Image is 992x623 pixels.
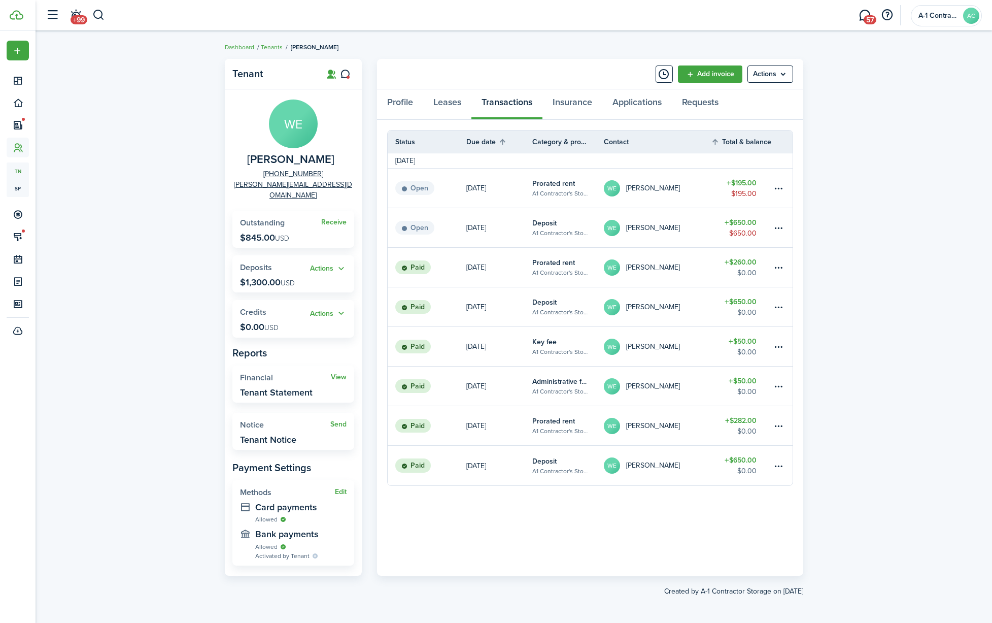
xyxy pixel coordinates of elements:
a: Notifications [66,3,85,28]
table-info-title: Administrative fee [532,376,589,387]
p: [DATE] [466,341,486,352]
a: Prorated rentA1 Contractor's Storage, Unit P10 [532,248,604,287]
p: [DATE] [466,420,486,431]
a: WE[PERSON_NAME] [604,327,711,366]
table-info-title: Prorated rent [532,257,575,268]
th: Sort [711,136,772,148]
panel-main-subtitle: Reports [232,345,354,360]
img: TenantCloud [10,10,23,20]
avatar-text: WE [269,100,318,148]
status: Paid [395,340,431,354]
table-amount-description: $650.00 [729,228,757,239]
widget-stats-title: Financial [240,373,331,382]
table-amount-title: $650.00 [725,455,757,466]
button: Open menu [310,308,347,319]
a: Paid [388,367,466,406]
a: $50.00$0.00 [711,327,772,366]
table-info-title: Prorated rent [532,416,575,427]
a: [PHONE_NUMBER] [263,169,323,179]
table-amount-description: $195.00 [731,188,757,199]
table-info-title: Deposit [532,297,557,308]
table-amount-title: $650.00 [725,297,757,307]
widget-stats-description: Tenant Notice [240,435,296,445]
span: Allowed [255,515,278,524]
table-profile-info-text: [PERSON_NAME] [626,382,680,390]
table-subtitle: A1 Contractor's Storage, Unit P8 [532,228,589,238]
table-subtitle: A1 Contractor's Storage, Unit P8 [532,189,589,198]
a: Profile [377,89,423,120]
table-amount-description: $0.00 [737,347,757,357]
span: William Espicha [247,153,334,166]
table-amount-title: $282.00 [725,415,757,426]
table-amount-title: $50.00 [729,336,757,347]
table-subtitle: A1 Contractor's Storage, Unit P13 [532,347,589,356]
widget-stats-description: Tenant Statement [240,387,313,398]
a: Receive [321,218,347,226]
p: $845.00 [240,233,289,243]
button: Actions [310,308,347,319]
widget-stats-title: Notice [240,420,330,430]
span: Allowed [255,542,278,551]
button: Open menu [747,65,793,83]
a: Tenants [261,43,283,52]
span: Outstanding [240,217,285,228]
th: Sort [466,136,532,148]
avatar-text: WE [604,299,620,315]
avatar-text: WE [604,180,620,196]
a: Paid [388,446,466,485]
td: [DATE] [388,155,423,166]
a: Administrative feeA1 Contractor's Storage, Unit P13 [532,367,604,406]
a: $650.00$0.00 [711,446,772,485]
panel-main-title: Tenant [232,68,314,80]
a: $50.00$0.00 [711,367,772,406]
a: [DATE] [466,406,532,445]
table-amount-description: $0.00 [737,268,757,278]
a: Send [330,420,347,429]
a: Key feeA1 Contractor's Storage, Unit P13 [532,327,604,366]
table-profile-info-text: [PERSON_NAME] [626,184,680,192]
a: WE[PERSON_NAME] [604,287,711,326]
a: DepositA1 Contractor's Storage, Unit P8 [532,208,604,247]
th: Contact [604,137,711,147]
a: [DATE] [466,248,532,287]
table-profile-info-text: [PERSON_NAME] [626,264,680,272]
status: Open [395,221,434,235]
table-profile-info-text: [PERSON_NAME] [626,224,680,232]
p: [DATE] [466,262,486,273]
table-amount-description: $0.00 [737,466,757,476]
a: [DATE] [466,446,532,485]
widget-stats-description: Bank payments [255,529,347,539]
a: WE[PERSON_NAME] [604,208,711,247]
status: Paid [395,300,431,314]
table-info-title: Deposit [532,218,557,228]
button: Open menu [310,263,347,275]
widget-stats-action: Actions [310,263,347,275]
a: View [331,373,347,381]
a: [DATE] [466,208,532,247]
a: [DATE] [466,169,532,208]
button: Timeline [656,65,673,83]
table-amount-description: $0.00 [737,307,757,318]
a: [DATE] [466,287,532,326]
a: Insurance [542,89,602,120]
a: Leases [423,89,471,120]
status: Open [395,181,434,195]
table-profile-info-text: [PERSON_NAME] [626,303,680,311]
th: Category & property [532,137,604,147]
a: DepositA1 Contractor's Storage, Unit P10 [532,287,604,326]
span: +99 [71,15,87,24]
table-amount-description: $0.00 [737,426,757,437]
a: [DATE] [466,327,532,366]
avatar-text: WE [604,259,620,276]
p: [DATE] [466,461,486,471]
a: tn [7,162,29,180]
avatar-text: AC [963,8,979,24]
p: $0.00 [240,322,279,332]
button: Search [92,7,105,24]
table-profile-info-text: [PERSON_NAME] [626,343,680,351]
a: WE[PERSON_NAME] [604,248,711,287]
a: Paid [388,327,466,366]
p: $1,300.00 [240,277,295,287]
